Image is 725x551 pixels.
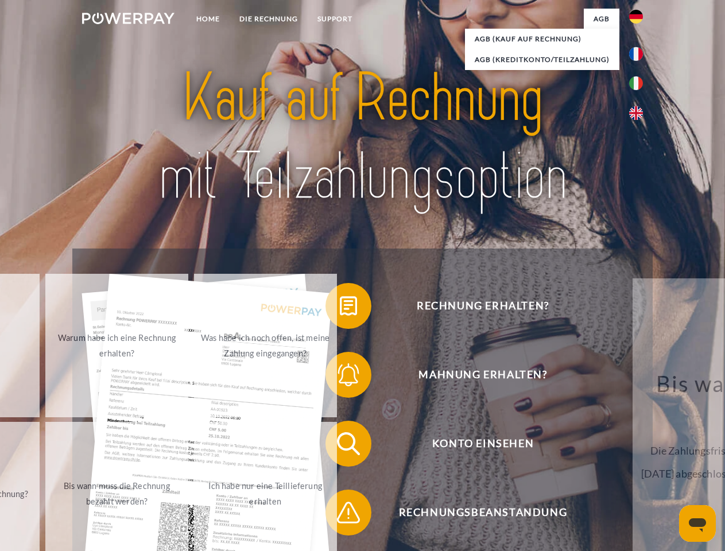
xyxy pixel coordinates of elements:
span: Rechnungsbeanstandung [342,490,623,536]
div: Warum habe ich eine Rechnung erhalten? [52,330,181,361]
a: Was habe ich noch offen, ist meine Zahlung eingegangen? [194,274,337,417]
a: Home [187,9,230,29]
img: fr [629,47,643,61]
a: SUPPORT [308,9,362,29]
div: Ich habe nur eine Teillieferung erhalten [201,478,330,509]
div: Bis wann muss die Rechnung bezahlt werden? [52,478,181,509]
img: it [629,76,643,90]
button: Rechnungsbeanstandung [325,490,624,536]
img: logo-powerpay-white.svg [82,13,175,24]
a: AGB (Kreditkonto/Teilzahlung) [465,49,619,70]
img: en [629,106,643,120]
img: de [629,10,643,24]
div: Was habe ich noch offen, ist meine Zahlung eingegangen? [201,330,330,361]
iframe: Schaltfläche zum Öffnen des Messaging-Fensters [679,505,716,542]
a: AGB (Kauf auf Rechnung) [465,29,619,49]
a: agb [584,9,619,29]
img: title-powerpay_de.svg [110,55,615,220]
button: Konto einsehen [325,421,624,467]
a: DIE RECHNUNG [230,9,308,29]
span: Konto einsehen [342,421,623,467]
